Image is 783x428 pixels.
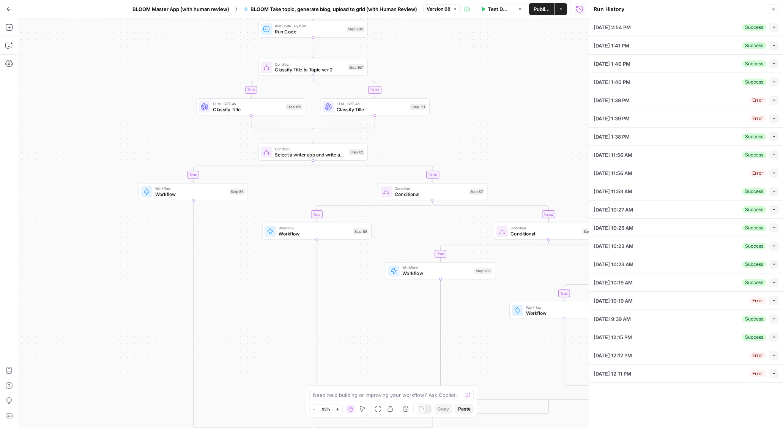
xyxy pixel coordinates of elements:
div: Send us a message [16,139,127,147]
div: Step 86 [229,188,245,195]
span: Copy [438,406,449,412]
div: Success [742,133,766,140]
span: Version 68 [427,6,451,13]
div: ConditionConditionalStep 204 [494,223,603,240]
button: BLOOM Take topic, generate blog, upload to grid (with Human Review) [239,3,422,15]
div: Step 171 [410,104,427,110]
span: Condition [275,61,345,67]
g: Edge from step_62 to step_87 [313,161,434,183]
span: [DATE] 10:23 AM [594,242,633,250]
span: Workflow [279,230,350,237]
span: Workflow [526,305,595,310]
span: Run Code · Python [275,23,343,29]
p: Hi [PERSON_NAME] [15,54,137,67]
div: Run Code · PythonRun CodeStep 284 [258,21,367,38]
span: Workflow [155,186,227,191]
span: [DATE] 12:11 PM [594,370,631,377]
div: Success [742,316,766,322]
div: Success [742,188,766,195]
g: Edge from step_284 to step_167 [312,38,314,58]
span: [DATE] 1:40 PM [594,78,630,86]
div: Success [742,243,766,250]
div: Step 204 [582,228,600,235]
div: WorkflowWorkflowStep 206 [386,262,495,280]
span: Classify Title [213,106,283,113]
div: Step 167 [348,64,365,71]
div: Step 89 [353,228,369,235]
div: LLM · GPT-4oClassify TitleStep 171 [320,98,429,115]
div: Success [742,261,766,268]
span: Condition [510,225,579,231]
button: Paste [455,404,474,414]
span: [DATE] 10:25 AM [594,224,633,232]
div: • 1h ago [53,115,74,123]
g: Edge from step_171 to step_167-conditional-end [313,115,375,132]
span: [DATE] 9:39 AM [594,315,631,323]
div: Recent message [16,96,136,104]
g: Edge from step_255 to step_252-conditional-end [564,319,657,389]
span: [DATE] 10:19 AM [594,297,633,305]
span: [DATE] 1:38 PM [594,133,630,141]
div: Send us a message [8,133,144,154]
div: Step 62 [349,149,365,155]
g: Edge from step_87 to step_89 [316,200,433,222]
span: [DATE] 1:39 PM [594,96,630,104]
span: Classify Title to Topic ver 2 [275,66,345,73]
span: BLOOM Take topic, generate blog, upload to grid (with Human Review) [250,5,417,13]
span: [DATE] 11:56 AM [594,169,632,177]
span: [DATE] 11:56 AM [594,151,632,159]
div: Error [749,170,766,177]
div: AirOps [34,115,51,123]
button: Publish [529,3,555,15]
div: Step 87 [469,188,484,195]
div: ConditionSelect a writer app and write an articleStep 62 [258,144,367,161]
span: Publish [534,5,550,13]
span: Conditional [395,191,466,198]
g: Edge from step_87 to step_204 [433,200,550,222]
div: Error [749,97,766,104]
div: Success [742,42,766,49]
span: Home [29,256,46,261]
span: [DATE] 2:54 PM [594,24,631,31]
g: Edge from step_167 to step_171 [313,76,376,98]
div: Recent messageProfile image for ManuelI'll connect you with someone from our team right away! Mea... [8,89,144,129]
span: Test Data [488,5,509,13]
g: Edge from step_252 to step_255 [563,279,657,301]
a: Visit our Knowledge Base [11,161,141,175]
button: Test Data [476,3,514,15]
div: Step 284 [347,26,364,32]
span: Classify Title [337,106,407,113]
span: Workflow [526,310,595,317]
button: Version 68 [423,4,461,14]
span: [DATE] 12:15 PM [594,333,632,341]
div: ConditionConditionalStep 87 [378,183,487,200]
div: ConditionClassify Title to Topic ver 2Step 167 [258,59,367,76]
div: Visit our Knowledge Base [16,164,127,172]
span: Workflow [402,265,471,270]
div: Error [749,115,766,122]
div: WorkflowWorkflow [509,302,619,319]
span: I'll connect you with someone from our team right away! Meanwhile, could you share any additional... [34,107,490,114]
span: Condition [395,186,466,191]
span: [DATE] 1:40 PM [594,60,630,68]
span: LLM · GPT-4o [213,101,283,107]
div: Success [742,24,766,31]
span: Select a writer app and write an article [275,151,346,158]
g: Edge from step_89 to step_87-conditional-end [317,240,433,417]
span: Workflow [155,191,227,198]
g: Edge from step_206 to step_204-conditional-end [441,279,549,403]
div: Success [742,279,766,286]
g: Edge from step_62 to step_86 [192,161,313,183]
button: BLOOM Master App (with human review) [128,3,234,15]
div: Success [742,224,766,231]
span: [DATE] 10:23 AM [594,261,633,268]
g: Edge from step_167-conditional-end to step_62 [312,130,314,143]
div: Success [742,60,766,67]
span: Workflow [402,270,471,277]
div: Error [749,297,766,304]
div: Step 206 [474,268,492,274]
div: Close [131,12,144,26]
span: [DATE] 11:53 AM [594,188,632,195]
div: WorkflowWorkflowStep 86 [139,183,248,200]
span: Messages [101,256,127,261]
